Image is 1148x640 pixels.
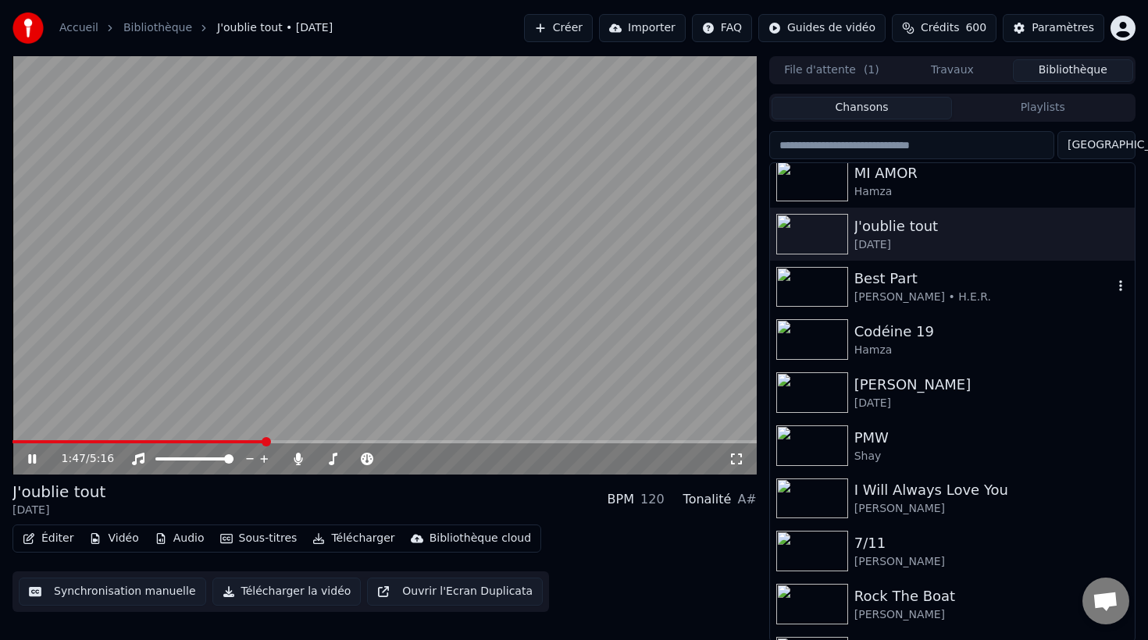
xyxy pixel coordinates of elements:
button: Bibliothèque [1013,59,1133,82]
div: Hamza [854,343,1128,358]
button: Synchronisation manuelle [19,578,206,606]
div: Best Part [854,268,1113,290]
img: youka [12,12,44,44]
button: Éditer [16,528,80,549]
div: J'oublie tout [12,481,105,503]
button: Guides de vidéo [758,14,886,42]
button: Audio [148,528,211,549]
div: J'oublie tout [854,215,1128,237]
span: J'oublie tout • [DATE] [217,20,333,36]
div: [PERSON_NAME] [854,554,1128,570]
button: Créer [524,14,593,42]
div: BPM [608,490,634,509]
div: Rock The Boat [854,585,1128,607]
div: A# [737,490,756,509]
button: Travaux [892,59,1012,82]
a: Bibliothèque [123,20,192,36]
a: Accueil [59,20,98,36]
button: Sous-titres [214,528,304,549]
div: [PERSON_NAME] [854,374,1128,396]
div: [DATE] [854,396,1128,411]
div: Shay [854,449,1128,464]
nav: breadcrumb [59,20,333,36]
button: Télécharger [306,528,401,549]
button: Vidéo [83,528,144,549]
button: Importer [599,14,686,42]
div: [DATE] [854,237,1128,253]
div: [PERSON_NAME] [854,501,1128,517]
div: PMW [854,427,1128,449]
div: Ouvrir le chat [1082,578,1129,624]
span: 1:47 [62,451,86,467]
div: 7/11 [854,532,1128,554]
button: File d'attente [772,59,892,82]
div: MI AMOR [854,162,1128,184]
button: Playlists [952,97,1133,119]
div: Bibliothèque cloud [430,531,531,546]
div: / [62,451,99,467]
div: 120 [640,490,665,509]
div: [DATE] [12,503,105,518]
div: [PERSON_NAME] [854,607,1128,623]
button: Chansons [772,97,953,119]
div: Tonalité [683,490,732,509]
button: Crédits600 [892,14,996,42]
div: Codéine 19 [854,321,1128,343]
span: ( 1 ) [864,62,879,78]
button: FAQ [692,14,752,42]
div: Hamza [854,184,1128,200]
div: [PERSON_NAME] • H.E.R. [854,290,1113,305]
span: 5:16 [90,451,114,467]
div: Paramètres [1032,20,1094,36]
button: Télécharger la vidéo [212,578,362,606]
span: 600 [965,20,986,36]
button: Ouvrir l'Ecran Duplicata [367,578,543,606]
span: Crédits [921,20,959,36]
button: Paramètres [1003,14,1104,42]
div: I Will Always Love You [854,479,1128,501]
